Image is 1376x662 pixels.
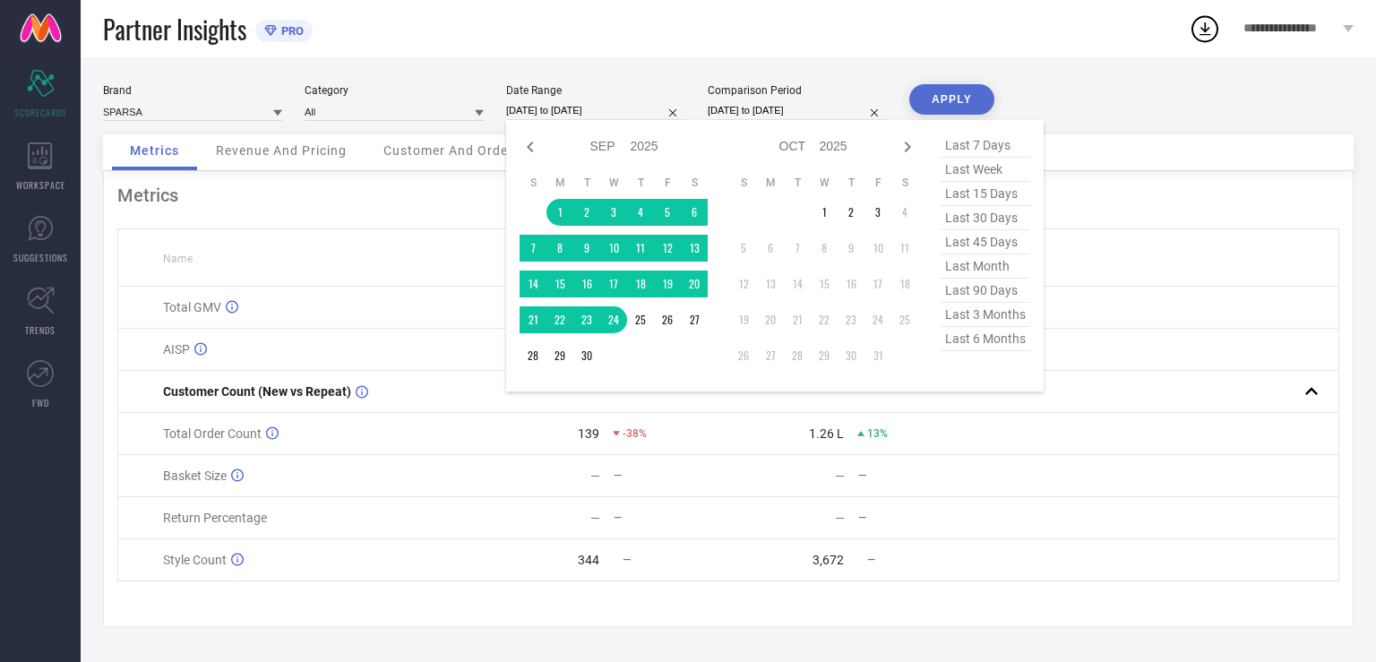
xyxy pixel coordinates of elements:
[730,306,757,333] td: Sun Oct 19 2025
[277,24,304,38] span: PRO
[891,199,918,226] td: Sat Oct 04 2025
[784,176,811,190] th: Tuesday
[627,235,654,262] td: Thu Sep 11 2025
[838,199,864,226] td: Thu Oct 02 2025
[730,342,757,369] td: Sun Oct 26 2025
[941,182,1030,206] span: last 15 days
[838,271,864,297] td: Thu Oct 16 2025
[784,342,811,369] td: Tue Oct 28 2025
[520,136,541,158] div: Previous month
[163,426,262,441] span: Total Order Count
[627,199,654,226] td: Thu Sep 04 2025
[813,553,844,567] div: 3,672
[16,178,65,192] span: WORKSPACE
[809,426,844,441] div: 1.26 L
[614,512,727,524] div: —
[573,342,600,369] td: Tue Sep 30 2025
[941,327,1030,351] span: last 6 months
[867,554,875,566] span: —
[623,427,647,440] span: -38%
[757,342,784,369] td: Mon Oct 27 2025
[600,235,627,262] td: Wed Sep 10 2025
[578,553,599,567] div: 344
[730,235,757,262] td: Sun Oct 05 2025
[163,342,190,357] span: AISP
[708,101,887,120] input: Select comparison period
[1189,13,1221,45] div: Open download list
[506,101,685,120] input: Select date range
[811,306,838,333] td: Wed Oct 22 2025
[941,254,1030,279] span: last month
[941,206,1030,230] span: last 30 days
[864,176,891,190] th: Friday
[681,235,708,262] td: Sat Sep 13 2025
[573,199,600,226] td: Tue Sep 02 2025
[520,235,546,262] td: Sun Sep 07 2025
[811,271,838,297] td: Wed Oct 15 2025
[941,230,1030,254] span: last 45 days
[14,106,67,119] span: SCORECARDS
[897,136,918,158] div: Next month
[757,306,784,333] td: Mon Oct 20 2025
[838,306,864,333] td: Thu Oct 23 2025
[103,11,246,47] span: Partner Insights
[654,306,681,333] td: Fri Sep 26 2025
[546,199,573,226] td: Mon Sep 01 2025
[835,511,845,525] div: —
[909,84,994,115] button: APPLY
[383,143,520,158] span: Customer And Orders
[573,176,600,190] th: Tuesday
[654,176,681,190] th: Friday
[163,553,227,567] span: Style Count
[546,235,573,262] td: Mon Sep 08 2025
[811,235,838,262] td: Wed Oct 08 2025
[600,176,627,190] th: Wednesday
[708,84,887,97] div: Comparison Period
[573,271,600,297] td: Tue Sep 16 2025
[546,271,573,297] td: Mon Sep 15 2025
[546,342,573,369] td: Mon Sep 29 2025
[520,342,546,369] td: Sun Sep 28 2025
[520,176,546,190] th: Sunday
[130,143,179,158] span: Metrics
[681,271,708,297] td: Sat Sep 20 2025
[757,176,784,190] th: Monday
[867,427,888,440] span: 13%
[627,306,654,333] td: Thu Sep 25 2025
[838,342,864,369] td: Thu Oct 30 2025
[784,235,811,262] td: Tue Oct 07 2025
[730,271,757,297] td: Sun Oct 12 2025
[730,176,757,190] th: Sunday
[573,235,600,262] td: Tue Sep 09 2025
[32,396,49,409] span: FWD
[590,469,600,483] div: —
[858,469,972,482] div: —
[784,271,811,297] td: Tue Oct 14 2025
[858,512,972,524] div: —
[891,176,918,190] th: Saturday
[811,199,838,226] td: Wed Oct 01 2025
[941,158,1030,182] span: last week
[600,306,627,333] td: Wed Sep 24 2025
[163,253,193,265] span: Name
[506,84,685,97] div: Date Range
[811,176,838,190] th: Wednesday
[573,306,600,333] td: Tue Sep 23 2025
[838,235,864,262] td: Thu Oct 09 2025
[627,271,654,297] td: Thu Sep 18 2025
[163,469,227,483] span: Basket Size
[520,306,546,333] td: Sun Sep 21 2025
[654,235,681,262] td: Fri Sep 12 2025
[681,199,708,226] td: Sat Sep 06 2025
[163,511,267,525] span: Return Percentage
[838,176,864,190] th: Thursday
[864,199,891,226] td: Fri Oct 03 2025
[891,271,918,297] td: Sat Oct 18 2025
[117,185,1339,206] div: Metrics
[941,133,1030,158] span: last 7 days
[784,306,811,333] td: Tue Oct 21 2025
[864,235,891,262] td: Fri Oct 10 2025
[590,511,600,525] div: —
[627,176,654,190] th: Thursday
[600,199,627,226] td: Wed Sep 03 2025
